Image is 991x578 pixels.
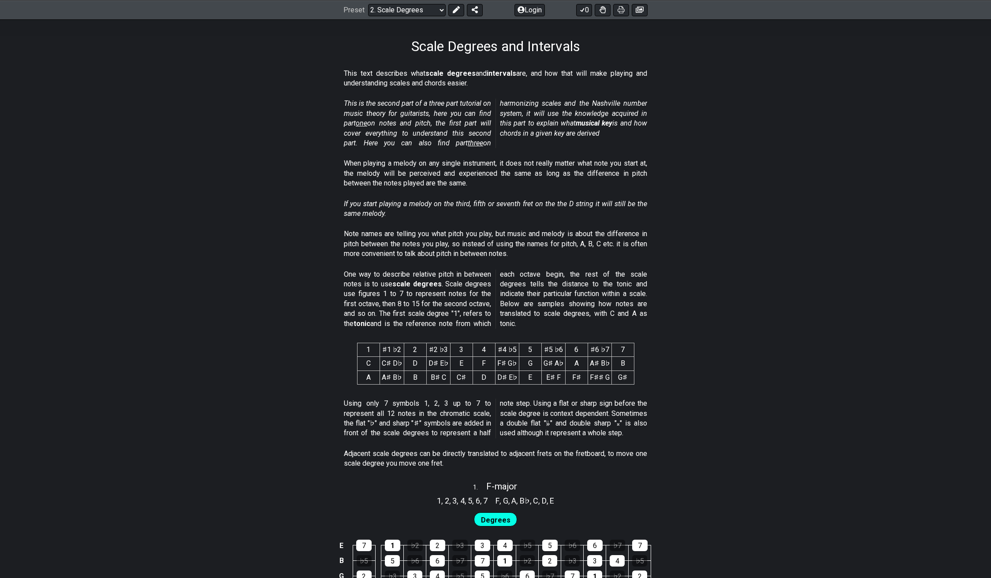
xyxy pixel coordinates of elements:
[610,540,625,551] div: ♭7
[441,495,445,507] span: ,
[595,4,611,16] button: Toggle Dexterity for all fretkits
[452,540,468,551] div: ♭3
[430,540,445,551] div: 2
[495,371,519,384] td: D♯ E♭
[437,495,441,507] span: 1
[486,481,517,492] span: F - major
[576,119,612,127] strong: musical key
[538,495,542,507] span: ,
[344,399,647,438] p: Using only 7 symbols 1, 2, 3 up to 7 to represent all 12 notes in the chromatic scale, the flat "...
[344,449,647,469] p: Adjacent scale degrees can be directly translated to adjacent frets on the fretboard, to move one...
[475,555,490,567] div: 7
[336,538,347,553] td: E
[547,495,550,507] span: ,
[465,495,468,507] span: ,
[411,38,580,55] h1: Scale Degrees and Intervals
[587,555,602,567] div: 3
[450,371,473,384] td: C♯
[565,357,588,371] td: A
[514,4,545,16] button: Login
[542,495,547,507] span: D
[460,495,465,507] span: 4
[480,495,484,507] span: ,
[357,357,380,371] td: C
[356,540,372,551] div: 7
[344,229,647,259] p: Note names are telling you what pitch you play, but music and melody is about the difference in p...
[344,99,647,147] em: This is the second part of a three part tutorial on music theory for guitarists, here you can fin...
[542,540,558,551] div: 5
[588,343,611,357] th: ♯6 ♭7
[407,555,422,567] div: ♭6
[516,495,520,507] span: ,
[519,343,541,357] th: 5
[473,357,495,371] td: F
[426,357,450,371] td: D♯ E♭
[336,553,347,568] td: B
[433,493,492,507] section: Scale pitch classes
[541,371,565,384] td: E♯ F
[357,371,380,384] td: A
[368,4,446,16] select: Preset
[404,371,426,384] td: B
[473,371,495,384] td: D
[565,540,580,551] div: ♭6
[343,6,365,14] span: Preset
[344,200,647,218] em: If you start playing a melody on the third, fifth or seventh fret on the the D string it will sti...
[533,495,538,507] span: C
[452,495,457,507] span: 3
[404,357,426,371] td: D
[610,555,625,567] div: 4
[354,319,370,328] strong: tonic
[426,343,450,357] th: ♯2 ♭3
[380,357,404,371] td: C♯ D♭
[467,4,483,16] button: Share Preset
[520,495,530,507] span: B♭
[449,495,453,507] span: ,
[495,495,499,507] span: F
[344,159,647,188] p: When playing a melody on any single instrument, it does not really matter what note you start at,...
[565,371,588,384] td: F♯
[497,555,512,567] div: 1
[344,69,647,89] p: This text describes what and are, and how that will make playing and understanding scales and cho...
[520,540,535,551] div: ♭5
[380,371,404,384] td: A♯ B♭
[587,540,603,551] div: 6
[588,371,611,384] td: F♯♯ G
[425,69,476,78] strong: scale degrees
[497,540,513,551] div: 4
[499,495,503,507] span: ,
[483,495,488,507] span: 7
[457,495,460,507] span: ,
[611,343,634,357] th: 7
[448,4,464,16] button: Edit Preset
[588,357,611,371] td: A♯ B♭
[344,270,647,329] p: One way to describe relative pitch in between notes is to use . Scale degrees use figures 1 to 7 ...
[550,495,554,507] span: E
[476,495,480,507] span: 6
[481,514,510,526] span: First enable full edit mode to edit
[357,343,380,357] th: 1
[632,540,648,551] div: 7
[445,495,449,507] span: 2
[565,343,588,357] th: 6
[495,357,519,371] td: F♯ G♭
[611,371,634,384] td: G♯
[565,555,580,567] div: ♭3
[541,343,565,357] th: ♯5 ♭6
[503,495,508,507] span: G
[380,343,404,357] th: ♯1 ♭2
[385,540,400,551] div: 1
[426,371,450,384] td: B♯ C
[495,343,519,357] th: ♯4 ♭5
[357,555,372,567] div: ♭5
[632,4,648,16] button: Create image
[404,343,426,357] th: 2
[473,343,495,357] th: 4
[530,495,533,507] span: ,
[542,555,557,567] div: 2
[430,555,445,567] div: 6
[541,357,565,371] td: G♯ A♭
[508,495,512,507] span: ,
[468,495,472,507] span: 5
[450,357,473,371] td: E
